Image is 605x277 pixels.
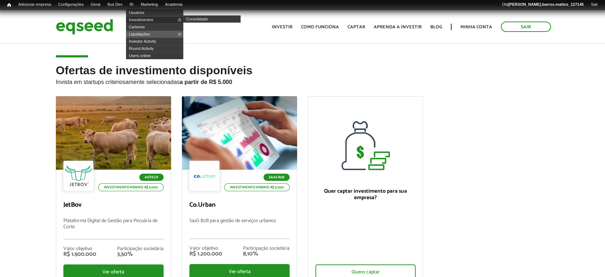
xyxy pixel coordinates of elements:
[430,25,442,29] a: Blog
[4,2,15,9] a: Início
[587,2,601,8] a: Sair
[117,252,164,257] div: 3,50%
[508,2,584,6] strong: [PERSON_NAME].barros.mattos_127145
[315,188,416,201] p: Quer captar investimento para sua empresa?
[180,79,232,85] strong: a partir de R$ 5.000
[63,201,164,209] p: JetBov
[374,25,422,29] a: Aprenda a investir
[460,25,492,29] a: Minha conta
[137,2,161,8] a: Marketing
[126,9,183,16] a: Usuários
[98,183,164,191] p: Investimento mínimo: R$ 5.000
[63,218,164,239] p: Plataforma Digital de Gestão para Pecuária de Corte
[7,3,11,8] span: Início
[243,246,290,251] div: Participação societária
[301,25,339,29] a: Como funciona
[263,174,290,181] p: SaaS B2B
[139,174,164,181] p: Agtech
[55,2,87,8] a: Configurações
[117,247,164,252] div: Participação societária
[348,25,365,29] a: Captar
[104,2,126,8] a: Bus Dev
[189,201,290,209] p: Co.Urban
[243,251,290,257] div: 8,10%
[189,246,222,251] div: Valor objetivo
[224,183,290,191] p: Investimento mínimo: R$ 5.000
[272,25,292,29] a: Investir
[189,251,222,257] div: R$ 1.200.000
[63,252,96,257] div: R$ 1.500.000
[498,2,587,8] a: Olá[PERSON_NAME].barros.mattos_127145
[63,247,96,252] div: Valor objetivo
[87,2,104,8] a: Geral
[56,64,549,96] h2: Ofertas de investimento disponíveis
[15,2,55,8] a: Adicionar empresa
[56,77,549,85] p: Invista em startups criteriosamente selecionadas
[126,2,137,8] a: RI
[501,22,551,32] a: Sair
[56,17,113,36] img: EqSeed
[161,2,186,8] a: Academia
[189,218,290,239] p: SaaS B2B para gestão de serviços urbanos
